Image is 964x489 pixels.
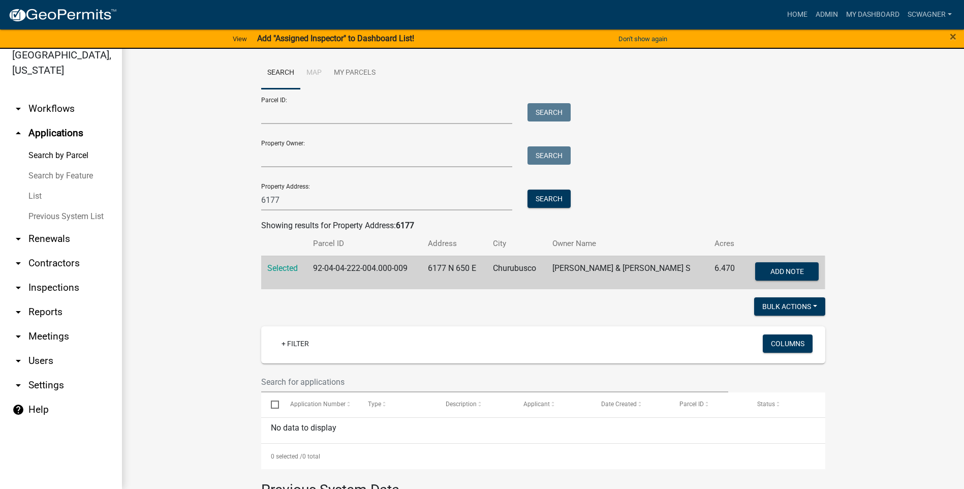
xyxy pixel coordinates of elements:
datatable-header-cell: Type [358,392,436,417]
span: Status [757,401,775,408]
span: Date Created [601,401,637,408]
a: + Filter [273,334,317,353]
i: arrow_drop_down [12,355,24,367]
span: Parcel ID [679,401,704,408]
input: Search for applications [261,372,729,392]
strong: 6177 [396,221,414,230]
a: Admin [812,5,842,24]
button: Search [527,190,571,208]
datatable-header-cell: Parcel ID [669,392,747,417]
td: 6.470 [708,256,743,289]
datatable-header-cell: Description [436,392,514,417]
datatable-header-cell: Applicant [514,392,592,417]
datatable-header-cell: Status [747,392,825,417]
th: City [487,232,546,256]
div: 0 total [261,444,825,469]
button: Close [950,30,956,43]
span: Applicant [523,401,550,408]
th: Acres [708,232,743,256]
i: arrow_drop_down [12,330,24,343]
strong: Add "Assigned Inspector" to Dashboard List! [257,34,414,43]
i: arrow_drop_down [12,257,24,269]
a: My Parcels [328,57,382,89]
td: 6177 N 650 E [422,256,487,289]
a: Search [261,57,300,89]
i: arrow_drop_up [12,127,24,139]
i: arrow_drop_down [12,379,24,391]
button: Bulk Actions [754,297,825,316]
button: Don't show again [614,30,671,47]
i: help [12,404,24,416]
div: No data to display [261,418,825,443]
span: Add Note [770,267,804,275]
span: Application Number [290,401,346,408]
td: Churubusco [487,256,546,289]
i: arrow_drop_down [12,282,24,294]
a: Selected [267,263,298,273]
td: 92-04-04-222-004.000-009 [307,256,422,289]
span: Description [446,401,477,408]
datatable-header-cell: Date Created [592,392,669,417]
td: [PERSON_NAME] & [PERSON_NAME] S [546,256,708,289]
i: arrow_drop_down [12,306,24,318]
button: Add Note [755,262,819,281]
button: Columns [763,334,813,353]
i: arrow_drop_down [12,103,24,115]
th: Address [422,232,487,256]
a: Home [783,5,812,24]
datatable-header-cell: Application Number [281,392,358,417]
span: 0 selected / [271,453,302,460]
button: Search [527,146,571,165]
button: Search [527,103,571,121]
datatable-header-cell: Select [261,392,281,417]
a: scwagner [904,5,956,24]
a: View [229,30,251,47]
span: × [950,29,956,44]
a: My Dashboard [842,5,904,24]
span: Type [368,401,381,408]
th: Parcel ID [307,232,422,256]
th: Owner Name [546,232,708,256]
div: Showing results for Property Address: [261,220,825,232]
i: arrow_drop_down [12,233,24,245]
